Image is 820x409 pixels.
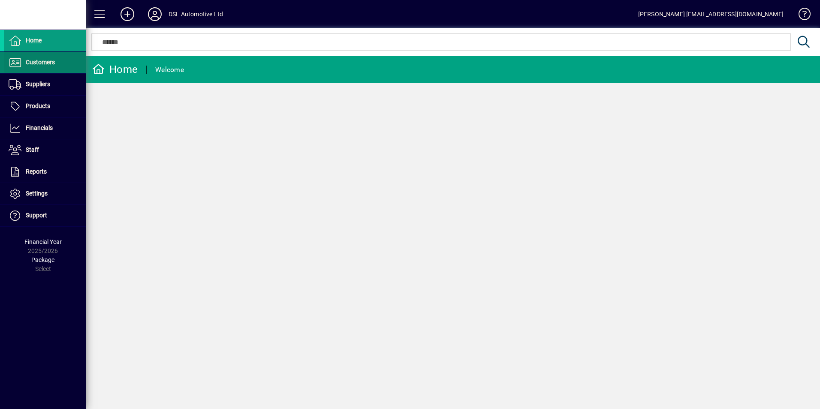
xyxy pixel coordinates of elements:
[26,81,50,87] span: Suppliers
[26,190,48,197] span: Settings
[4,183,86,204] a: Settings
[114,6,141,22] button: Add
[26,59,55,66] span: Customers
[4,117,86,139] a: Financials
[26,124,53,131] span: Financials
[169,7,223,21] div: DSL Automotive Ltd
[31,256,54,263] span: Package
[4,205,86,226] a: Support
[4,52,86,73] a: Customers
[4,96,86,117] a: Products
[24,238,62,245] span: Financial Year
[141,6,169,22] button: Profile
[26,168,47,175] span: Reports
[4,139,86,161] a: Staff
[26,37,42,44] span: Home
[26,146,39,153] span: Staff
[638,7,784,21] div: [PERSON_NAME] [EMAIL_ADDRESS][DOMAIN_NAME]
[4,161,86,183] a: Reports
[4,74,86,95] a: Suppliers
[26,102,50,109] span: Products
[92,63,138,76] div: Home
[792,2,809,30] a: Knowledge Base
[26,212,47,219] span: Support
[155,63,184,77] div: Welcome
